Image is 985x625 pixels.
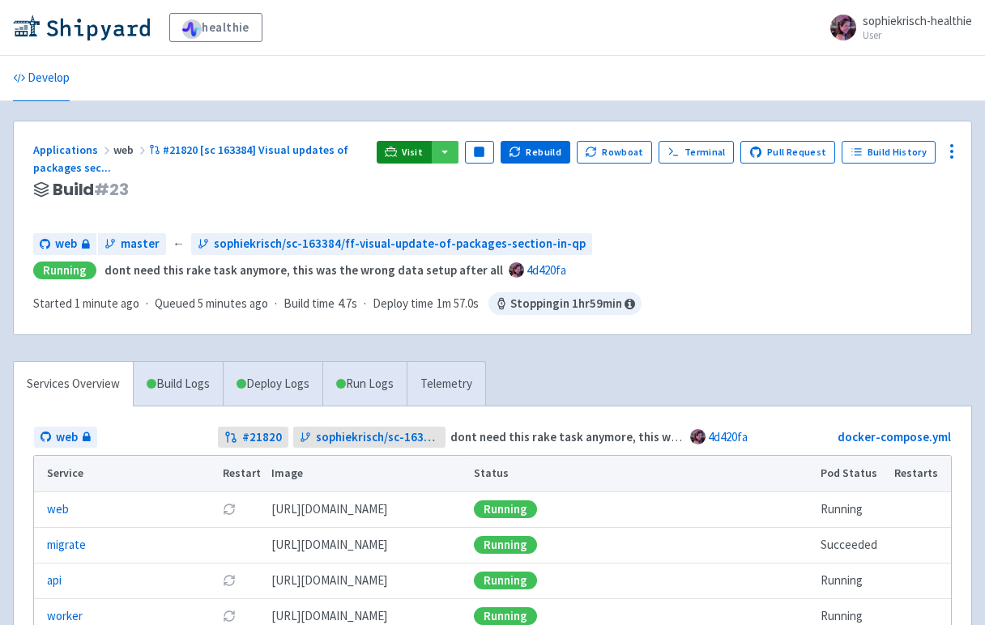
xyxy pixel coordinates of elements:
[474,536,537,554] div: Running
[223,503,236,516] button: Restart pod
[293,427,446,449] a: sophiekrisch/sc-163384/ff-visual-update-of-packages-section-in-qp
[223,610,236,623] button: Restart pod
[242,428,282,447] strong: # 21820
[863,13,972,28] span: sophiekrisch-healthie
[217,456,266,491] th: Restart
[13,56,70,101] a: Develop
[474,572,537,589] div: Running
[33,261,96,280] div: Running
[98,233,166,255] a: master
[284,295,335,313] span: Build time
[104,262,503,278] strong: dont need this rake task anymore, this was the wrong data setup after all
[271,500,387,519] span: [DOMAIN_NAME][URL]
[708,429,748,444] a: 4d420fa
[821,15,972,40] a: sophiekrisch-healthie User
[56,428,78,447] span: web
[33,295,139,311] span: Started
[191,233,592,255] a: sophiekrisch/sc-163384/ff-visual-update-of-packages-section-in-qp
[816,527,889,563] td: Succeeded
[377,141,432,164] a: Visit
[14,362,133,406] a: Services Overview
[53,181,129,199] span: Build
[223,362,322,406] a: Deploy Logs
[659,141,734,164] a: Terminal
[450,429,849,444] strong: dont need this rake task anymore, this was the wrong data setup after all
[33,292,642,315] div: · · ·
[173,235,185,253] span: ←
[33,142,113,157] a: Applications
[33,142,348,176] span: #21820 [sc 163384] Visual updates of packages sec ...
[474,607,537,625] div: Running
[816,456,889,491] th: Pod Status
[121,235,160,253] span: master
[469,456,816,491] th: Status
[488,292,642,315] span: Stopping in 1 hr 59 min
[113,142,149,157] span: web
[501,141,570,164] button: Rebuild
[33,233,96,255] a: web
[465,141,494,164] button: Pause
[75,295,139,311] time: 1 minute ago
[34,456,217,491] th: Service
[13,15,150,40] img: Shipyard logo
[437,295,479,313] span: 1m 57.0s
[816,491,889,527] td: Running
[47,536,86,555] a: migrate
[838,429,951,444] a: docker-compose.yml
[577,141,653,164] button: Rowboat
[402,146,423,159] span: Visit
[527,262,566,278] a: 4d420fa
[338,295,357,313] span: 4.7s
[34,427,97,449] a: web
[863,30,972,40] small: User
[266,456,469,491] th: Image
[47,500,69,519] a: web
[33,142,348,176] a: #21820 [sc 163384] Visual updates of packages sec...
[816,563,889,598] td: Running
[373,295,433,313] span: Deploy time
[218,427,288,449] a: #21820
[94,178,129,201] span: # 23
[214,235,586,253] span: sophiekrisch/sc-163384/ff-visual-update-of-packages-section-in-qp
[55,235,77,253] span: web
[322,362,407,406] a: Run Logs
[407,362,485,406] a: Telemetry
[155,295,268,311] span: Queued
[316,428,440,447] span: sophiekrisch/sc-163384/ff-visual-update-of-packages-section-in-qp
[271,572,387,590] span: [DOMAIN_NAME][URL]
[134,362,223,406] a: Build Logs
[889,456,951,491] th: Restarts
[47,572,62,590] a: api
[271,536,387,555] span: [DOMAIN_NAME][URL]
[842,141,936,164] a: Build History
[223,574,236,587] button: Restart pod
[198,295,268,311] time: 5 minutes ago
[740,141,835,164] a: Pull Request
[474,500,537,518] div: Running
[169,13,262,42] a: healthie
